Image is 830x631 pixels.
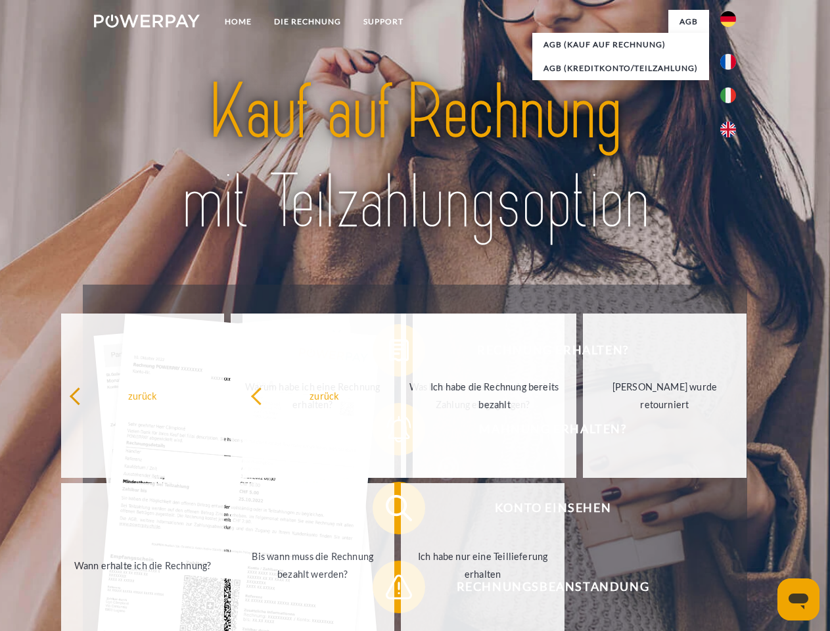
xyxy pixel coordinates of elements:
img: fr [720,54,736,70]
img: en [720,122,736,137]
img: it [720,87,736,103]
a: AGB (Kauf auf Rechnung) [532,33,709,57]
a: agb [668,10,709,34]
div: Bis wann muss die Rechnung bezahlt werden? [239,548,386,583]
a: SUPPORT [352,10,415,34]
a: DIE RECHNUNG [263,10,352,34]
iframe: Schaltfläche zum Öffnen des Messaging-Fensters [777,578,819,620]
div: Ich habe die Rechnung bereits bezahlt [421,378,568,413]
div: zurück [250,386,398,404]
a: Home [214,10,263,34]
img: logo-powerpay-white.svg [94,14,200,28]
a: AGB (Kreditkonto/Teilzahlung) [532,57,709,80]
img: de [720,11,736,27]
div: [PERSON_NAME] wurde retourniert [591,378,739,413]
div: zurück [69,386,217,404]
img: title-powerpay_de.svg [126,63,704,252]
div: Wann erhalte ich die Rechnung? [69,556,217,574]
div: Ich habe nur eine Teillieferung erhalten [409,548,557,583]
